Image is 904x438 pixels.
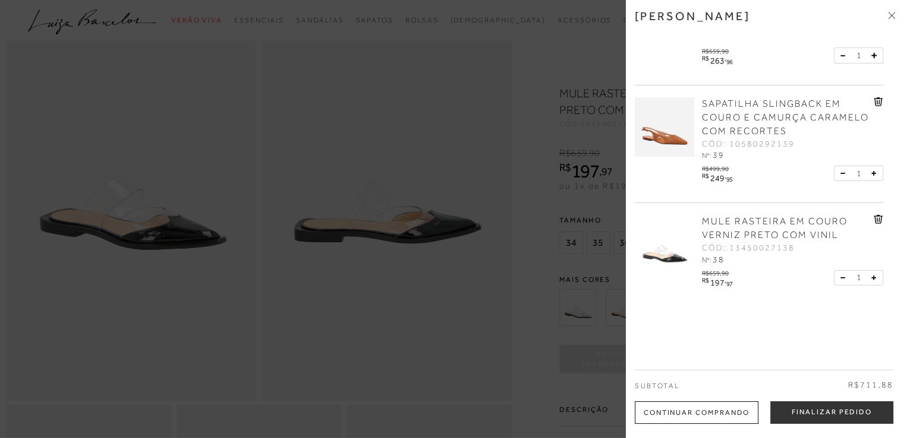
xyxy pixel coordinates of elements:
i: , [725,173,733,179]
span: 197 [710,278,725,287]
h3: [PERSON_NAME] [635,9,750,23]
a: SAPATILHA SLINGBACK EM COURO E CAMURÇA CARAMELO COM RECORTES [702,97,871,138]
span: 38 [713,255,725,264]
i: , [725,277,733,284]
span: SAPATILHA SLINGBACK EM COURO E CAMURÇA CARAMELO COM RECORTES [702,99,869,137]
i: , [725,55,733,62]
span: 95 [726,176,733,183]
i: R$ [702,173,708,179]
i: R$ [702,277,708,284]
span: 38 [713,33,725,42]
span: 97 [726,280,733,287]
span: CÓD: 10580292139 [702,138,795,150]
a: MULE RASTEIRA EM COURO VERNIZ PRETO COM VINIL [702,215,871,242]
div: R$659,90 [702,45,735,55]
span: CÓD: 13450027138 [702,242,795,254]
div: R$499,90 [702,162,735,172]
div: R$659,90 [702,266,735,277]
span: 1 [856,271,861,284]
img: SAPATILHA SLINGBACK EM COURO E CAMURÇA CARAMELO COM RECORTES [635,97,694,157]
button: Finalizar Pedido [770,401,893,424]
img: MULE RASTEIRA EM COURO VERNIZ PRETO COM VINIL [635,215,694,274]
span: Nº: [702,256,711,264]
span: 39 [713,150,725,160]
span: Nº: [702,34,711,42]
div: Continuar Comprando [635,401,758,424]
span: 1 [856,167,861,180]
span: 263 [710,56,725,65]
span: 96 [726,58,733,65]
span: Subtotal [635,382,679,390]
span: MULE RASTEIRA EM COURO VERNIZ PRETO COM VINIL [702,216,848,240]
span: R$711,88 [848,379,893,391]
span: 249 [710,173,725,183]
span: 1 [856,49,861,62]
span: Nº: [702,151,711,160]
i: R$ [702,55,708,62]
